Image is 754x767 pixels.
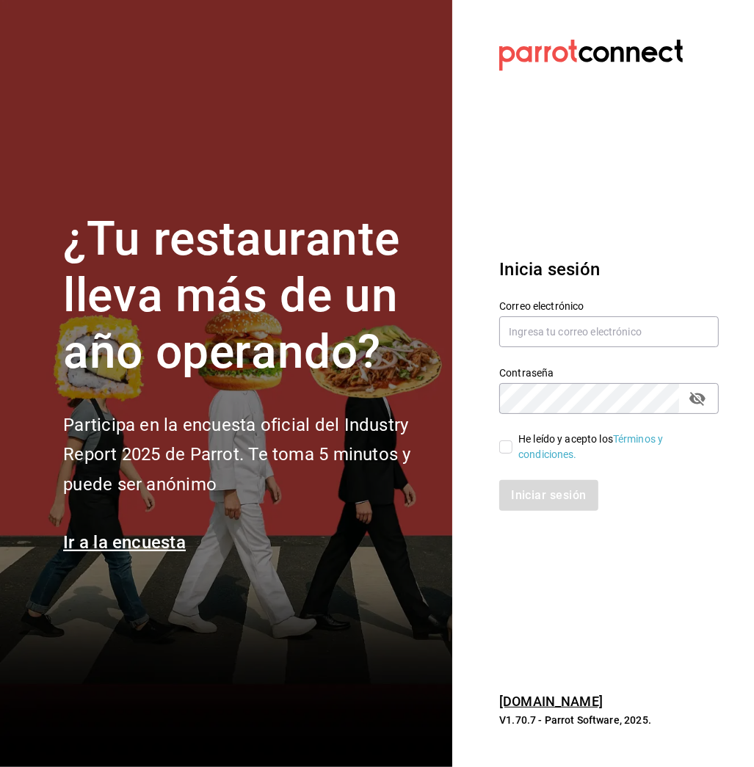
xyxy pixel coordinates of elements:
[499,316,719,347] input: Ingresa tu correo electrónico
[499,694,603,709] a: [DOMAIN_NAME]
[63,410,435,500] h2: Participa en la encuesta oficial del Industry Report 2025 de Parrot. Te toma 5 minutos y puede se...
[499,713,719,727] p: V1.70.7 - Parrot Software, 2025.
[499,368,719,379] label: Contraseña
[499,302,719,312] label: Correo electrónico
[63,532,186,553] a: Ir a la encuesta
[518,432,707,462] div: He leído y acepto los
[685,386,710,411] button: passwordField
[499,256,719,283] h3: Inicia sesión
[63,211,435,380] h1: ¿Tu restaurante lleva más de un año operando?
